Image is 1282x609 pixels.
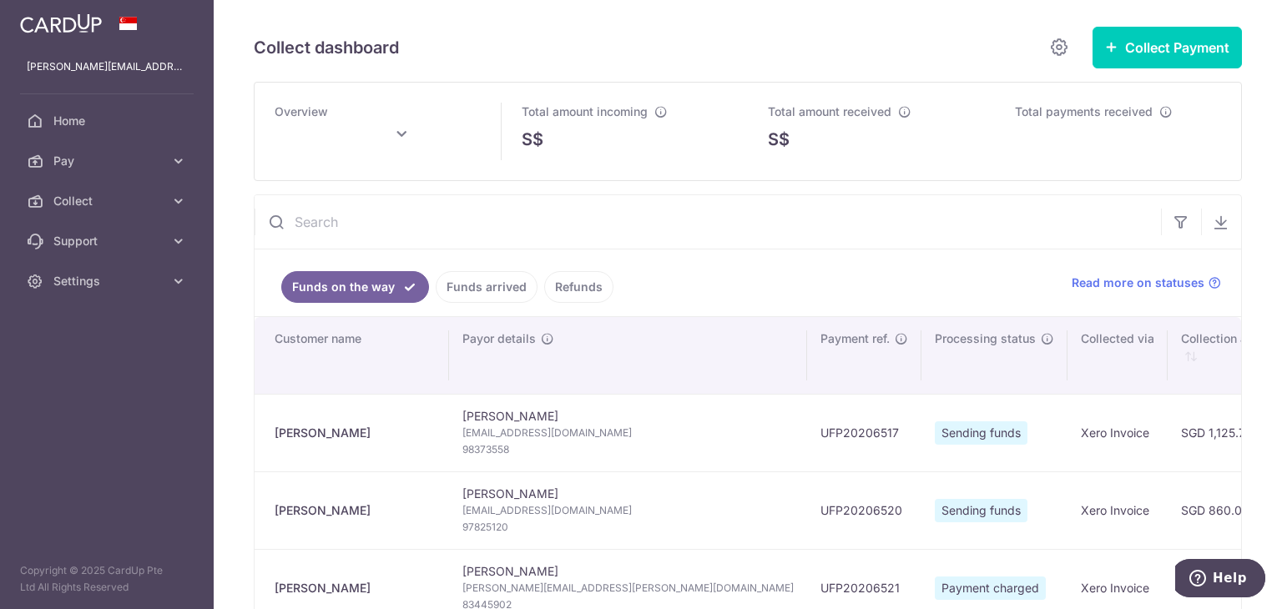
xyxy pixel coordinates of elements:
td: UFP20206520 [807,471,921,549]
th: Payment ref. [807,317,921,394]
span: S$ [768,127,790,152]
span: Payor details [462,330,536,347]
iframe: Opens a widget where you can find more information [1175,559,1265,601]
span: Total amount received [768,104,891,118]
td: [PERSON_NAME] [449,471,807,549]
span: Support [53,233,164,249]
h5: Collect dashboard [254,34,399,61]
div: [PERSON_NAME] [275,502,436,519]
a: Funds arrived [436,271,538,303]
th: Payor details [449,317,807,394]
span: Pay [53,153,164,169]
p: [PERSON_NAME][EMAIL_ADDRESS][DOMAIN_NAME] [27,58,187,75]
a: Funds on the way [281,271,429,303]
td: Xero Invoice [1067,471,1168,549]
span: Collect [53,193,164,209]
th: Customer name [255,317,449,394]
a: Read more on statuses [1072,274,1221,291]
div: [PERSON_NAME] [275,580,436,596]
span: Total amount incoming [522,104,648,118]
span: [PERSON_NAME][EMAIL_ADDRESS][PERSON_NAME][DOMAIN_NAME] [462,580,794,596]
span: Settings [53,273,164,289]
span: S$ [522,127,543,152]
div: [PERSON_NAME] [275,425,436,441]
button: Collect Payment [1093,27,1242,68]
input: Search [255,195,1161,249]
a: Refunds [544,271,613,303]
span: 98373558 [462,441,794,458]
span: Collection amt. [1181,330,1264,347]
span: Total payments received [1015,104,1153,118]
th: Collected via [1067,317,1168,394]
td: [PERSON_NAME] [449,394,807,471]
span: Payment charged [935,576,1046,600]
td: Xero Invoice [1067,394,1168,471]
span: Sending funds [935,499,1027,522]
span: [EMAIL_ADDRESS][DOMAIN_NAME] [462,425,794,441]
td: UFP20206517 [807,394,921,471]
span: Home [53,113,164,129]
span: Help [38,12,72,27]
th: Processing status [921,317,1067,394]
span: Payment ref. [820,330,890,347]
span: Overview [275,104,328,118]
span: [EMAIL_ADDRESS][DOMAIN_NAME] [462,502,794,519]
span: Read more on statuses [1072,274,1204,291]
span: Sending funds [935,421,1027,445]
img: CardUp [20,13,102,33]
span: Processing status [935,330,1036,347]
span: 97825120 [462,519,794,536]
